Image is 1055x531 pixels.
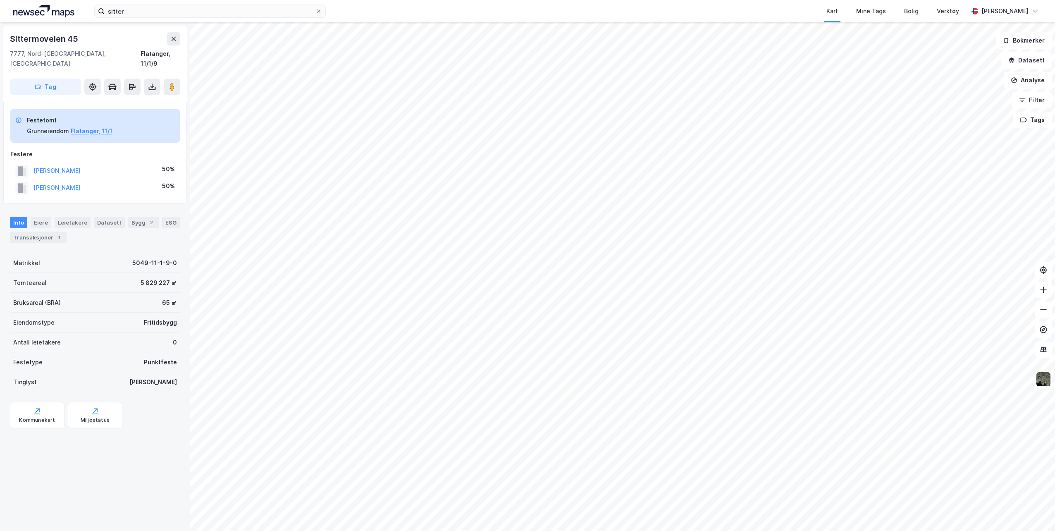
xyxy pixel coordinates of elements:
[128,217,159,228] div: Bygg
[1012,92,1052,108] button: Filter
[27,126,69,136] div: Grunneiendom
[10,79,81,95] button: Tag
[13,377,37,387] div: Tinglyst
[856,6,886,16] div: Mine Tags
[132,258,177,268] div: 5049-11-1-9-0
[10,32,80,45] div: Sittermoveien 45
[13,337,61,347] div: Antall leietakere
[144,357,177,367] div: Punktfeste
[13,357,43,367] div: Festetype
[129,377,177,387] div: [PERSON_NAME]
[94,217,125,228] div: Datasett
[162,181,175,191] div: 50%
[13,318,55,328] div: Eiendomstype
[162,217,180,228] div: ESG
[141,49,180,69] div: Flatanger, 11/1/9
[10,149,180,159] div: Festere
[1013,112,1052,128] button: Tags
[981,6,1029,16] div: [PERSON_NAME]
[10,49,141,69] div: 7777, Nord-[GEOGRAPHIC_DATA], [GEOGRAPHIC_DATA]
[19,417,55,423] div: Kommunekart
[144,318,177,328] div: Fritidsbygg
[13,278,46,288] div: Tomteareal
[937,6,959,16] div: Verktøy
[13,298,61,308] div: Bruksareal (BRA)
[10,217,27,228] div: Info
[147,218,155,227] div: 2
[141,278,177,288] div: 5 829 227 ㎡
[996,32,1052,49] button: Bokmerker
[55,217,91,228] div: Leietakere
[1001,52,1052,69] button: Datasett
[1004,72,1052,88] button: Analyse
[31,217,51,228] div: Eiere
[81,417,110,423] div: Miljøstatus
[904,6,919,16] div: Bolig
[71,126,112,136] button: Flatanger, 11/1
[173,337,177,347] div: 0
[826,6,838,16] div: Kart
[13,258,40,268] div: Matrikkel
[27,115,112,125] div: Festetomt
[162,164,175,174] div: 50%
[1036,371,1051,387] img: 9k=
[105,5,315,17] input: Søk på adresse, matrikkel, gårdeiere, leietakere eller personer
[55,233,63,242] div: 1
[1014,491,1055,531] iframe: Chat Widget
[162,298,177,308] div: 65 ㎡
[10,232,67,243] div: Transaksjoner
[13,5,74,17] img: logo.a4113a55bc3d86da70a041830d287a7e.svg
